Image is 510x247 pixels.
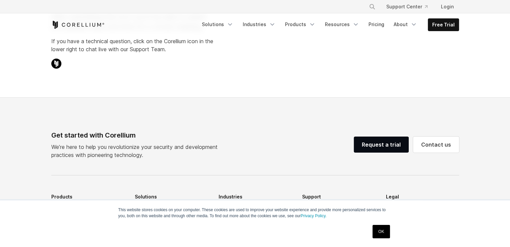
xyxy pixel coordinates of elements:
[239,18,280,30] a: Industries
[198,18,237,30] a: Solutions
[361,1,459,13] div: Navigation Menu
[321,18,363,30] a: Resources
[390,18,421,30] a: About
[51,37,213,53] p: If you have a technical question, click on the Corellium icon in the lower right to chat live wit...
[51,130,223,140] div: Get started with Corellium
[428,19,459,31] a: Free Trial
[51,143,223,159] p: We’re here to help you revolutionize your security and development practices with pioneering tech...
[366,1,378,13] button: Search
[436,1,459,13] a: Login
[373,225,390,238] a: OK
[354,137,409,153] a: Request a trial
[118,207,392,219] p: This website stores cookies on your computer. These cookies are used to improve your website expe...
[51,59,61,69] img: Corellium Chat Icon
[364,18,388,30] a: Pricing
[381,1,433,13] a: Support Center
[413,137,459,153] a: Contact us
[281,18,320,30] a: Products
[198,18,459,31] div: Navigation Menu
[51,21,105,29] a: Corellium Home
[301,214,327,218] a: Privacy Policy.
